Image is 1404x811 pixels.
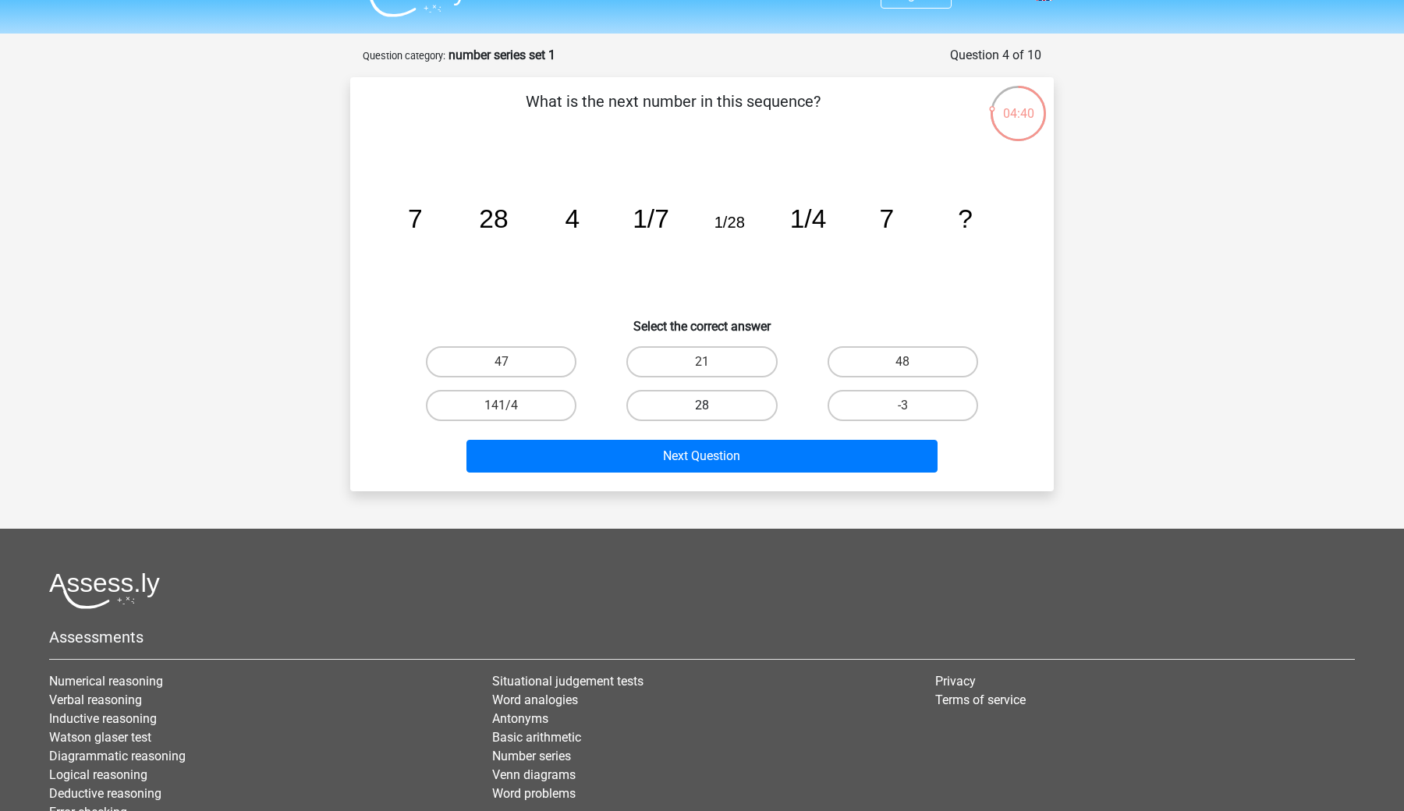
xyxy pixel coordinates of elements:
[466,440,938,473] button: Next Question
[448,48,555,62] strong: number series set 1
[479,204,508,233] tspan: 28
[49,692,142,707] a: Verbal reasoning
[375,90,970,136] p: What is the next number in this sequence?
[492,786,576,801] a: Word problems
[49,674,163,689] a: Numerical reasoning
[828,346,978,377] label: 48
[426,346,576,377] label: 47
[49,749,186,763] a: Diagrammatic reasoning
[49,786,161,801] a: Deductive reasoning
[49,767,147,782] a: Logical reasoning
[626,390,777,421] label: 28
[828,390,978,421] label: -3
[492,749,571,763] a: Number series
[49,730,151,745] a: Watson glaser test
[633,204,669,233] tspan: 1/7
[492,767,576,782] a: Venn diagrams
[492,674,643,689] a: Situational judgement tests
[935,692,1026,707] a: Terms of service
[492,730,581,745] a: Basic arithmetic
[49,711,157,726] a: Inductive reasoning
[935,674,976,689] a: Privacy
[879,204,894,233] tspan: 7
[492,711,548,726] a: Antonyms
[714,214,745,231] tspan: 1/28
[426,390,576,421] label: 141/4
[958,204,973,233] tspan: ?
[363,50,445,62] small: Question category:
[375,306,1029,334] h6: Select the correct answer
[950,46,1041,65] div: Question 4 of 10
[49,572,160,609] img: Assessly logo
[49,628,1355,646] h5: Assessments
[492,692,578,707] a: Word analogies
[989,84,1048,123] div: 04:40
[790,204,827,233] tspan: 1/4
[565,204,580,233] tspan: 4
[408,204,423,233] tspan: 7
[626,346,777,377] label: 21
